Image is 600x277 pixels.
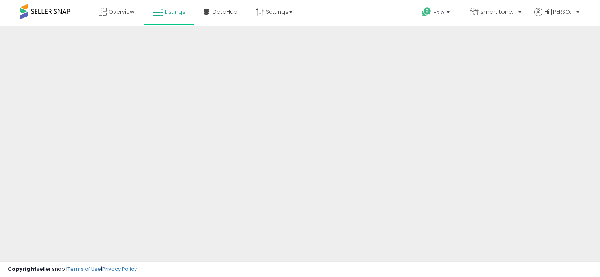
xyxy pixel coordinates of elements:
[165,8,185,16] span: Listings
[416,1,458,26] a: Help
[422,7,432,17] i: Get Help
[534,8,579,26] a: Hi [PERSON_NAME]
[108,8,134,16] span: Overview
[67,265,101,273] a: Terms of Use
[544,8,574,16] span: Hi [PERSON_NAME]
[213,8,237,16] span: DataHub
[102,265,137,273] a: Privacy Policy
[434,9,444,16] span: Help
[8,265,37,273] strong: Copyright
[8,266,137,273] div: seller snap | |
[480,8,516,16] span: smart toners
